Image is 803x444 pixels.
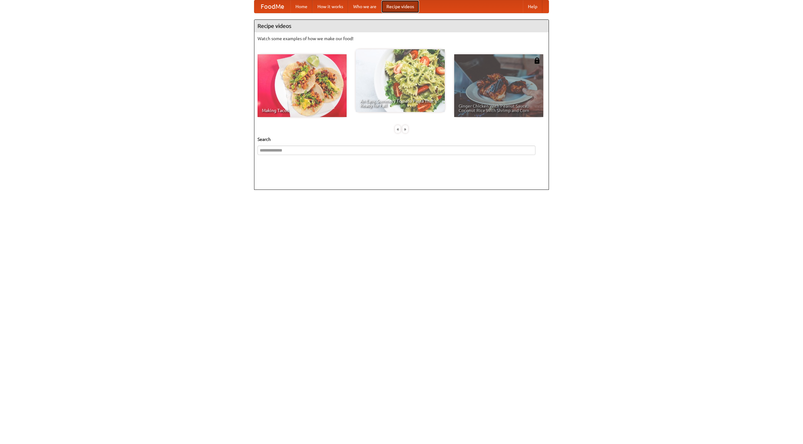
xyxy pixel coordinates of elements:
a: FoodMe [254,0,290,13]
div: » [402,125,408,133]
a: Help [523,0,542,13]
a: How it works [312,0,348,13]
a: An Easy, Summery Tomato Pasta That's Ready for Fall [356,49,445,112]
a: Recipe videos [381,0,419,13]
a: Who we are [348,0,381,13]
div: « [395,125,401,133]
span: An Easy, Summery Tomato Pasta That's Ready for Fall [360,99,440,108]
img: 483408.png [534,57,540,64]
h5: Search [258,136,545,142]
p: Watch some examples of how we make our food! [258,35,545,42]
span: Making Tacos [262,108,342,113]
a: Making Tacos [258,54,347,117]
h4: Recipe videos [254,20,549,32]
a: Home [290,0,312,13]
